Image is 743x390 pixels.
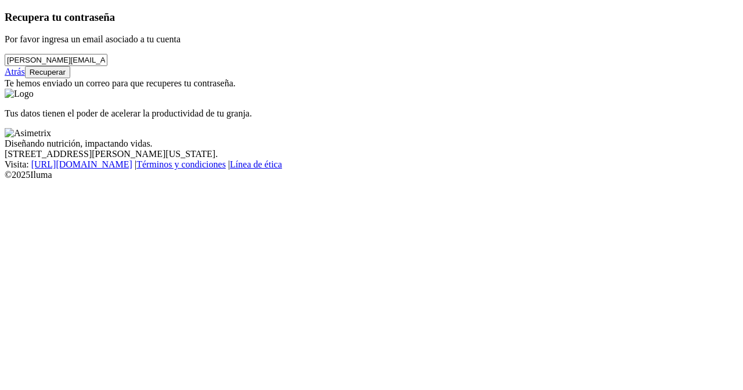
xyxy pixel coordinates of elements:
[5,149,738,159] div: [STREET_ADDRESS][PERSON_NAME][US_STATE].
[5,67,25,76] a: Atrás
[5,89,34,99] img: Logo
[230,159,282,169] a: Línea de ética
[5,138,738,149] div: Diseñando nutrición, impactando vidas.
[5,54,107,66] input: Tu correo
[5,78,738,89] div: Te hemos enviado un correo para que recuperes tu contraseña.
[25,66,70,78] button: Recuperar
[5,108,738,119] p: Tus datos tienen el poder de acelerar la productividad de tu granja.
[5,170,738,180] div: © 2025 Iluma
[31,159,132,169] a: [URL][DOMAIN_NAME]
[5,159,738,170] div: Visita : | |
[5,11,738,24] h3: Recupera tu contraseña
[5,34,738,45] p: Por favor ingresa un email asociado a tu cuenta
[136,159,226,169] a: Términos y condiciones
[5,128,51,138] img: Asimetrix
